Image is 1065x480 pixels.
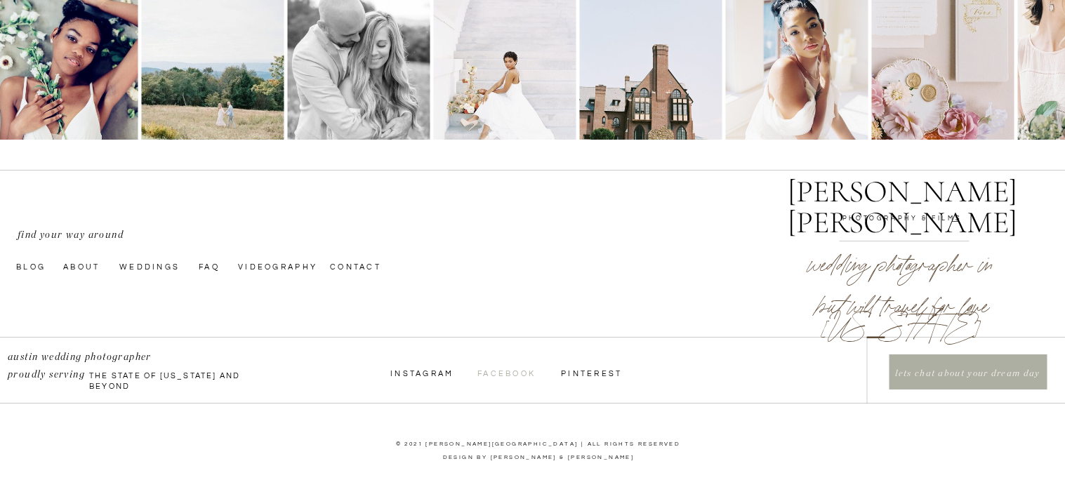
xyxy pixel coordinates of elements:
[18,227,161,238] p: find your way around
[199,260,221,272] a: faq
[238,260,317,272] a: videography
[561,367,627,378] a: Pinterest
[477,367,540,378] a: Facebook
[8,349,185,366] p: austin wedding photographer proudly serving
[330,260,401,272] a: Contact
[809,276,996,336] p: but will travel for love
[390,367,454,378] a: InstagraM
[890,367,1045,382] a: lets chat about your dream day
[426,453,651,467] a: Design by [PERSON_NAME] & [PERSON_NAME]
[338,439,739,448] p: © 2021 [PERSON_NAME][GEOGRAPHIC_DATA] | ALL RIGHTS RESERVED
[779,176,1026,215] a: [PERSON_NAME] [PERSON_NAME]
[744,234,1057,323] h2: wedding photographer in [US_STATE]
[63,260,112,272] a: About
[16,260,60,272] a: Blog
[89,371,262,384] p: the state of [US_STATE] and beyond
[119,260,185,272] a: Weddings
